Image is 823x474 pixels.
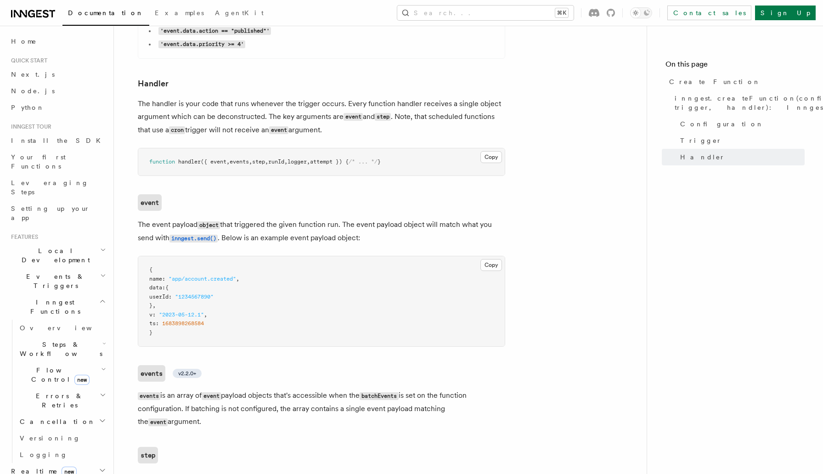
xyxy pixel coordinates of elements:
[755,6,816,20] a: Sign Up
[162,276,165,282] span: :
[7,175,108,200] a: Leveraging Steps
[11,71,55,78] span: Next.js
[680,119,764,129] span: Configuration
[197,221,220,229] code: object
[162,320,204,327] span: 1683898268584
[16,366,101,384] span: Flow Control
[178,370,196,377] span: v2.2.0+
[16,362,108,388] button: Flow Controlnew
[148,418,168,426] code: event
[236,276,239,282] span: ,
[165,284,169,291] span: {
[138,392,160,400] code: events
[7,294,108,320] button: Inngest Functions
[16,391,100,410] span: Errors & Retries
[138,447,158,463] a: step
[11,137,106,144] span: Install the SDK
[138,77,169,90] a: Handler
[360,392,398,400] code: batchEvents
[7,200,108,226] a: Setting up your app
[249,158,252,165] span: ,
[7,243,108,268] button: Local Development
[204,311,207,318] span: ,
[7,33,108,50] a: Home
[7,132,108,149] a: Install the SDK
[68,9,144,17] span: Documentation
[215,9,264,17] span: AgentKit
[169,235,218,243] code: inngest.send()
[149,320,156,327] span: ts
[307,158,310,165] span: ,
[680,152,725,162] span: Handler
[16,417,96,426] span: Cancellation
[7,233,38,241] span: Features
[378,158,381,165] span: }
[11,153,66,170] span: Your first Functions
[156,320,159,327] span: :
[669,77,761,86] span: Create Function
[155,9,204,17] span: Examples
[11,104,45,111] span: Python
[667,6,751,20] a: Contact sales
[20,434,80,442] span: Versioning
[665,73,805,90] a: Create Function
[16,340,102,358] span: Steps & Workflows
[149,266,152,273] span: {
[7,320,108,463] div: Inngest Functions
[680,136,722,145] span: Trigger
[202,392,221,400] code: event
[284,158,287,165] span: ,
[252,158,265,165] span: step
[7,57,47,64] span: Quick start
[230,158,249,165] span: events
[665,59,805,73] h4: On this page
[169,233,218,242] a: inngest.send()
[7,66,108,83] a: Next.js
[287,158,307,165] span: logger
[480,259,502,271] button: Copy
[11,179,89,196] span: Leveraging Steps
[7,268,108,294] button: Events & Triggers
[16,430,108,446] a: Versioning
[20,324,114,332] span: Overview
[671,90,805,116] a: inngest.createFunction(configuration, trigger, handler): InngestFunction
[630,7,652,18] button: Toggle dark mode
[16,320,108,336] a: Overview
[676,116,805,132] a: Configuration
[7,99,108,116] a: Python
[149,284,162,291] span: data
[152,311,156,318] span: :
[676,149,805,165] a: Handler
[169,293,172,300] span: :
[149,276,162,282] span: name
[269,126,288,134] code: event
[676,132,805,149] a: Trigger
[158,27,271,35] code: 'event.data.action == "published"'
[149,329,152,336] span: }
[138,194,162,211] a: event
[7,298,99,316] span: Inngest Functions
[20,451,68,458] span: Logging
[149,311,152,318] span: v
[201,158,226,165] span: ({ event
[268,158,284,165] span: runId
[11,205,90,221] span: Setting up your app
[138,218,505,245] p: The event payload that triggered the given function run. The event payload object will match what...
[162,284,165,291] span: :
[149,302,152,309] span: }
[74,375,90,385] span: new
[310,158,349,165] span: attempt }) {
[209,3,269,25] a: AgentKit
[159,311,204,318] span: "2023-05-12.1"
[149,3,209,25] a: Examples
[138,389,505,429] p: is an array of payload objects that's accessible when the is set on the function configuration. I...
[226,158,230,165] span: ,
[7,149,108,175] a: Your first Functions
[138,365,165,382] code: events
[149,158,175,165] span: function
[265,158,268,165] span: ,
[138,97,505,137] p: The handler is your code that runs whenever the trigger occurs. Every function handler receives a...
[16,336,108,362] button: Steps & Workflows
[158,40,245,48] code: 'event.data.priority >= 4'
